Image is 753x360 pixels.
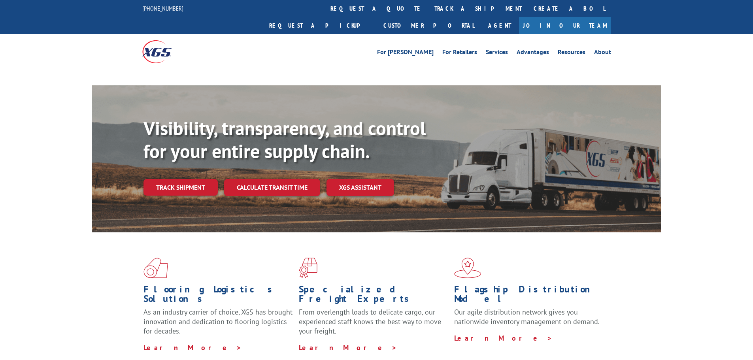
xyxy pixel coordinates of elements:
[377,17,480,34] a: Customer Portal
[143,258,168,278] img: xgs-icon-total-supply-chain-intelligence-red
[480,17,519,34] a: Agent
[299,285,448,307] h1: Specialized Freight Experts
[224,179,320,196] a: Calculate transit time
[377,49,434,58] a: For [PERSON_NAME]
[454,285,604,307] h1: Flagship Distribution Model
[143,285,293,307] h1: Flooring Logistics Solutions
[454,307,600,326] span: Our agile distribution network gives you nationwide inventory management on demand.
[454,258,481,278] img: xgs-icon-flagship-distribution-model-red
[517,49,549,58] a: Advantages
[143,307,293,335] span: As an industry carrier of choice, XGS has brought innovation and dedication to flooring logistics...
[142,4,183,12] a: [PHONE_NUMBER]
[299,343,397,352] a: Learn More >
[143,116,426,163] b: Visibility, transparency, and control for your entire supply chain.
[263,17,377,34] a: Request a pickup
[594,49,611,58] a: About
[519,17,611,34] a: Join Our Team
[143,179,218,196] a: Track shipment
[299,258,317,278] img: xgs-icon-focused-on-flooring-red
[558,49,585,58] a: Resources
[299,307,448,343] p: From overlength loads to delicate cargo, our experienced staff knows the best way to move your fr...
[143,343,242,352] a: Learn More >
[454,334,553,343] a: Learn More >
[486,49,508,58] a: Services
[326,179,394,196] a: XGS ASSISTANT
[442,49,477,58] a: For Retailers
